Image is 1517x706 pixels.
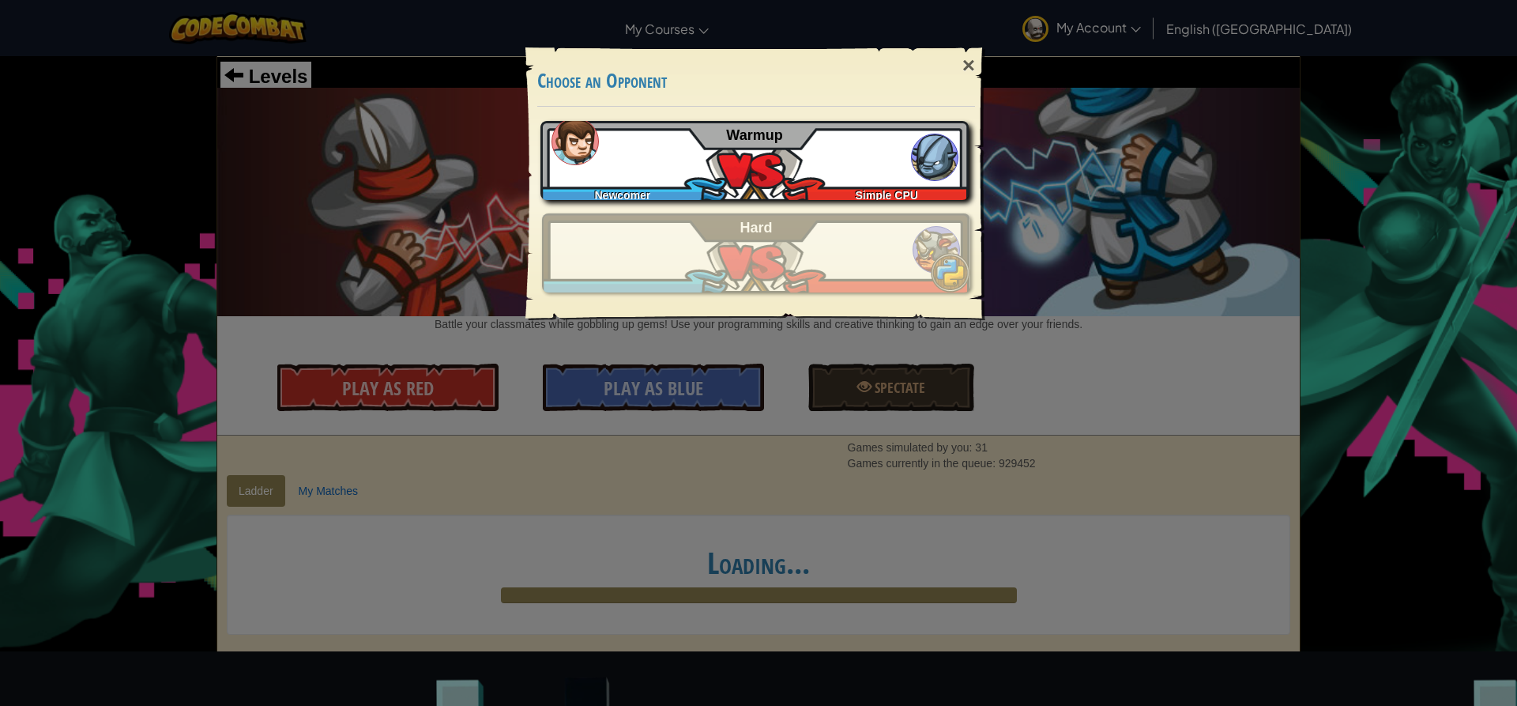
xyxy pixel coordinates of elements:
[551,118,599,165] img: humans_ladder_tutorial.png
[542,121,970,200] a: NewcomerSimple CPU
[595,189,651,202] span: Newcomer
[911,134,958,181] img: ogres_ladder_tutorial.png
[950,43,987,89] div: ×
[740,220,773,236] span: Hard
[856,189,918,202] span: Simple CPU
[913,226,960,274] img: ogres_ladder_hard.png
[537,70,975,92] h3: Choose an Opponent
[726,127,782,143] span: Warmup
